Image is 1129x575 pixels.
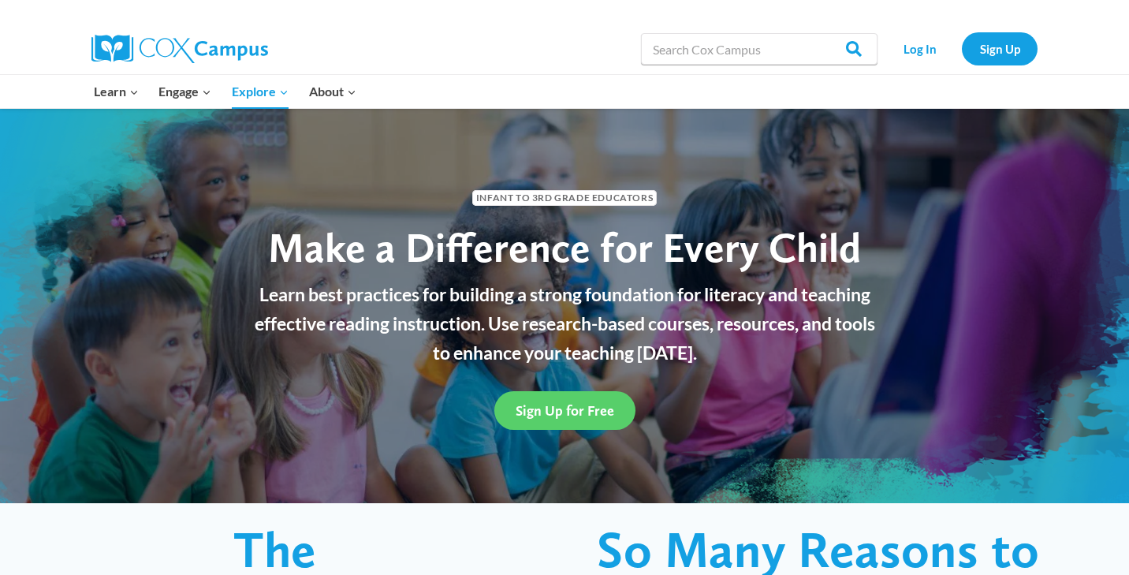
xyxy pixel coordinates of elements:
[494,391,635,430] a: Sign Up for Free
[299,75,367,108] button: Child menu of About
[885,32,954,65] a: Log In
[268,222,861,272] span: Make a Difference for Every Child
[91,35,268,63] img: Cox Campus
[516,402,614,419] span: Sign Up for Free
[962,32,1038,65] a: Sign Up
[885,32,1038,65] nav: Secondary Navigation
[84,75,366,108] nav: Primary Navigation
[84,75,149,108] button: Child menu of Learn
[641,33,877,65] input: Search Cox Campus
[472,190,657,205] span: Infant to 3rd Grade Educators
[222,75,299,108] button: Child menu of Explore
[149,75,222,108] button: Child menu of Engage
[245,280,884,367] p: Learn best practices for building a strong foundation for literacy and teaching effective reading...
